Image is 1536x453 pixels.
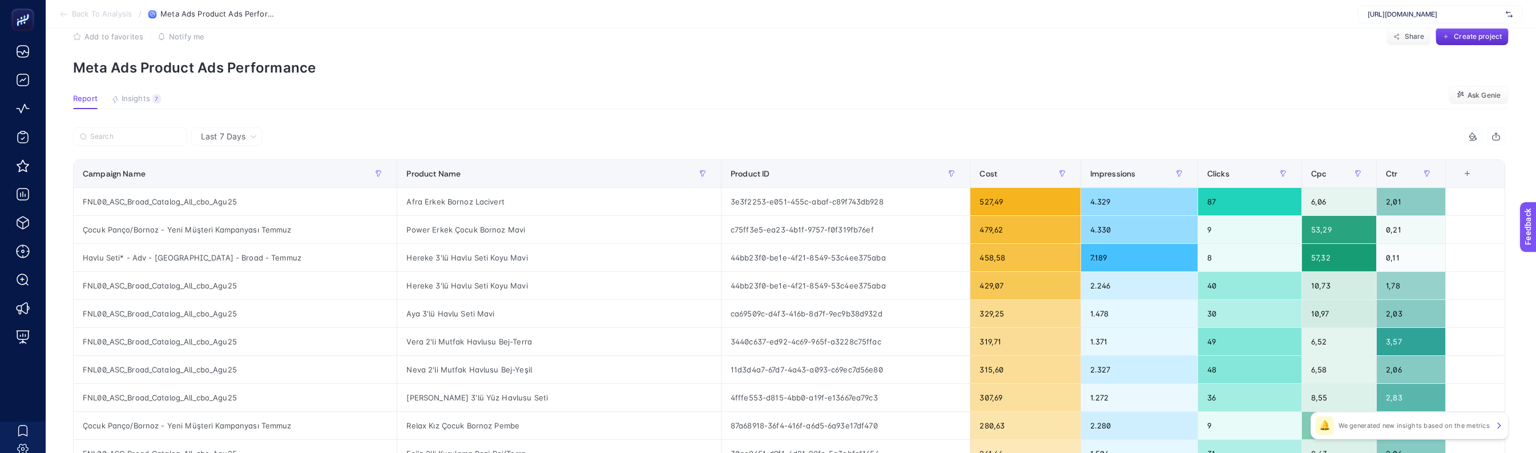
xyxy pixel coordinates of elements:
[1449,86,1509,105] button: Ask Genie
[1081,384,1198,411] div: 1.272
[1455,169,1464,194] div: 8 items selected
[1198,328,1301,355] div: 49
[1311,169,1327,178] span: Cpc
[1081,188,1198,215] div: 4.329
[397,356,720,383] div: Neva 2'li Mutfak Havlusu Bej-Yeşil
[139,9,142,18] span: /
[73,59,1509,76] p: Meta Ads Product Ads Performance
[1405,32,1425,41] span: Share
[970,412,1080,439] div: 280,63
[1081,328,1198,355] div: 1.371
[721,412,970,439] div: 87a68918-36f4-416f-a6d5-6a93e17df470
[721,384,970,411] div: 4fffe553-d815-4bb0-a19f-e13667ea79c3
[74,384,397,411] div: FNL00_ASC_Broad_Catalog_All_cbo_Agu25
[158,32,204,41] button: Notify me
[1506,9,1513,20] img: svg%3e
[1198,300,1301,327] div: 30
[970,272,1080,299] div: 429,07
[1198,412,1301,439] div: 9
[1377,356,1445,383] div: 2,06
[397,188,720,215] div: Afra Erkek Bornoz Lacivert
[1081,272,1198,299] div: 2.246
[83,169,146,178] span: Campaign Name
[1316,416,1334,435] div: 🔔
[1198,272,1301,299] div: 40
[1081,300,1198,327] div: 1.478
[74,244,397,271] div: Havlu Seti* - Adv - [GEOGRAPHIC_DATA] - Broad - Temmuz
[1198,384,1301,411] div: 36
[160,10,275,19] span: Meta Ads Product Ads Performance
[1198,244,1301,271] div: 8
[1386,27,1431,46] button: Share
[970,188,1080,215] div: 527,49
[1302,216,1376,243] div: 53,29
[1436,27,1509,46] button: Create project
[90,133,180,141] input: Search
[721,300,970,327] div: ca69509c-d4f3-416b-8d7f-9ec9b38d932d
[1302,412,1376,439] div: 31,18
[1081,356,1198,383] div: 2.327
[1198,188,1301,215] div: 87
[1377,328,1445,355] div: 3,57
[1454,32,1502,41] span: Create project
[122,94,150,103] span: Insights
[1081,244,1198,271] div: 7.189
[1302,272,1376,299] div: 10,73
[1457,169,1478,178] div: +
[970,356,1080,383] div: 315,60
[1081,216,1198,243] div: 4.330
[169,32,204,41] span: Notify me
[1207,169,1229,178] span: Clicks
[979,169,997,178] span: Cost
[397,384,720,411] div: [PERSON_NAME] 3'lü Yüz Havlusu Seti
[397,328,720,355] div: Vera 2'li Mutfak Havlusu Bej-Terra
[1377,216,1445,243] div: 0,21
[1339,421,1490,430] p: We generated new insights based on the metrics
[970,384,1080,411] div: 307,69
[1302,328,1376,355] div: 6,52
[1302,384,1376,411] div: 8,55
[1377,300,1445,327] div: 2,03
[970,216,1080,243] div: 479,62
[73,32,143,41] button: Add to favorites
[406,169,461,178] span: Product Name
[74,356,397,383] div: FNL00_ASC_Broad_Catalog_All_cbo_Agu25
[970,300,1080,327] div: 329,25
[1090,169,1136,178] span: Impressions
[1198,356,1301,383] div: 48
[72,10,132,19] span: Back To Analysis
[1302,244,1376,271] div: 57,32
[397,300,720,327] div: Aya 3'lü Havlu Seti Mavi
[731,169,769,178] span: Product ID
[1377,188,1445,215] div: 2,01
[721,272,970,299] div: 44bb23f0-be1e-4f21-8549-53c4ee375aba
[1377,244,1445,271] div: 0,11
[970,328,1080,355] div: 319,71
[1302,356,1376,383] div: 6,58
[397,244,720,271] div: Hereke 3'lü Havlu Seti Koyu Mavi
[1302,188,1376,215] div: 6,06
[1468,91,1501,100] span: Ask Genie
[74,328,397,355] div: FNL00_ASC_Broad_Catalog_All_cbo_Agu25
[721,328,970,355] div: 3440c637-ed92-4c69-965f-a3228c75ffac
[152,94,161,103] div: 7
[397,412,720,439] div: Relax Kız Çocuk Bornoz Pembe
[397,216,720,243] div: Power Erkek Çocuk Bornoz Mavi
[7,3,43,13] span: Feedback
[721,216,970,243] div: c75ff3e5-ea23-4b1f-9757-f0f319fb76ef
[1377,272,1445,299] div: 1,78
[1368,10,1501,19] span: [URL][DOMAIN_NAME]
[1198,216,1301,243] div: 9
[721,356,970,383] div: 11d3d4a7-67d7-4a43-a093-c69ec7d56e80
[1081,412,1198,439] div: 2.280
[74,412,397,439] div: Çocuk Panço/Bornoz - Yeni Müşteri Kampanyası Temmuz
[74,300,397,327] div: FNL00_ASC_Broad_Catalog_All_cbo_Agu25
[397,272,720,299] div: Hereke 3'lü Havlu Seti Koyu Mavi
[74,216,397,243] div: Çocuk Panço/Bornoz - Yeni Müşteri Kampanyası Temmuz
[201,131,245,142] span: Last 7 Days
[84,32,143,41] span: Add to favorites
[1302,300,1376,327] div: 10,97
[73,94,98,103] span: Report
[721,188,970,215] div: 3e3f2253-e051-455c-abaf-c89f743db928
[74,272,397,299] div: FNL00_ASC_Broad_Catalog_All_cbo_Agu25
